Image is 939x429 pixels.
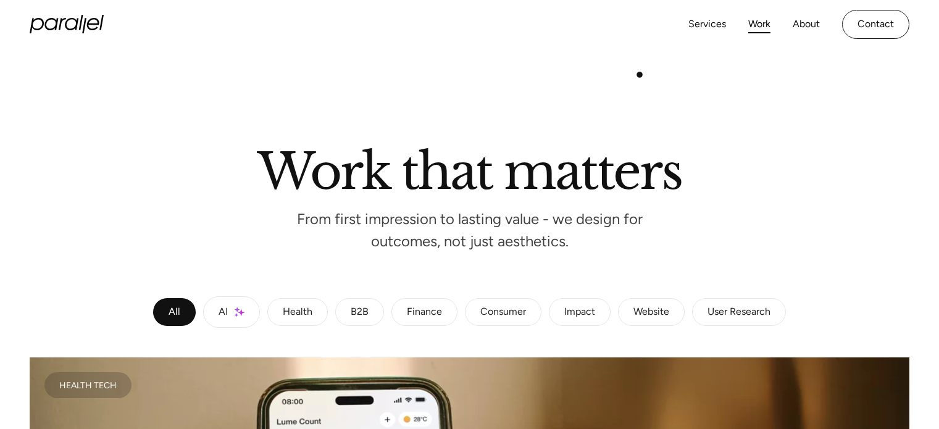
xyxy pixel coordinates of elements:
a: Contact [842,10,909,39]
div: Finance [407,309,442,316]
div: Health Tech [59,382,117,388]
div: AI [219,309,228,316]
a: Work [748,15,770,33]
h2: Work that matters [118,148,822,190]
div: B2B [351,309,369,316]
a: Services [688,15,726,33]
div: Website [633,309,669,316]
div: All [169,309,180,316]
a: home [30,15,104,33]
div: Consumer [480,309,526,316]
a: About [793,15,820,33]
div: Health [283,309,312,316]
div: User Research [707,309,770,316]
div: Impact [564,309,595,316]
p: From first impression to lasting value - we design for outcomes, not just aesthetics. [285,214,655,247]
